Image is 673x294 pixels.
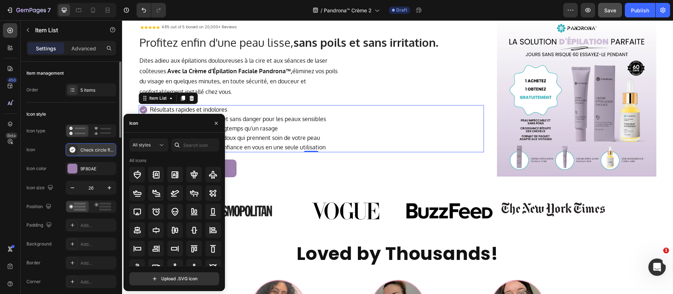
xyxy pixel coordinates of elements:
[71,45,96,52] p: Advanced
[26,146,35,153] div: Icon
[137,3,166,17] div: Undo/Redo
[598,3,622,17] button: Save
[122,20,673,294] iframe: To enrich screen reader interactions, please activate Accessibility in Grammarly extension settings
[175,220,376,246] strong: Loved by Thousands!
[80,87,114,94] div: 5 items
[151,275,197,282] div: Upload .SVG icon
[129,272,219,285] button: Upload .SVG icon
[396,7,407,13] span: Draft
[80,241,114,248] div: Add...
[3,3,54,17] button: 7
[321,7,322,14] span: /
[648,258,666,276] iframe: Intercom live chat
[80,147,114,153] div: Check circle filled
[129,120,138,127] div: Icon
[26,111,46,117] div: Icon style
[85,182,155,200] img: gempages_569346361628033918-1e4e9a3a-c037-494e-9f5b-1f509d96dbef.png
[35,26,97,34] p: Item List
[26,87,38,93] div: Order
[631,7,649,14] div: Publish
[7,77,17,83] div: 450
[26,128,45,134] div: Icon type
[26,202,53,212] div: Position
[26,220,53,230] div: Padding
[80,260,114,266] div: Add...
[5,133,17,138] div: Beta
[47,6,51,15] p: 7
[26,165,47,172] div: Icon color
[663,248,669,253] span: 1
[324,7,372,14] span: Pandrona™ Crème 2
[26,241,51,247] div: Background
[189,182,258,200] img: gempages_569346361628033918-d14c2eaf-8d73-4eb0-9de6-ac077981533f.png
[36,45,56,52] p: Settings
[26,260,41,266] div: Border
[129,138,168,152] button: All styles
[80,279,114,285] div: Add...
[26,70,64,76] div: Item management
[279,182,376,200] img: gempages_569346361628033918-8b760a0e-b57f-46e4-b1ce-21bed930a34f.png
[133,142,151,148] span: All styles
[379,182,483,197] img: gempages_569346361628033918-4e46b794-7056-4002-acb1-508d5ebeb9a3.png
[80,222,114,229] div: Add...
[604,7,616,13] span: Save
[80,166,114,172] div: 9F80AE
[625,3,655,17] button: Publish
[26,278,41,285] div: Corner
[26,183,55,193] div: Icon size
[171,138,219,152] input: Search icon
[129,157,146,164] div: All icons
